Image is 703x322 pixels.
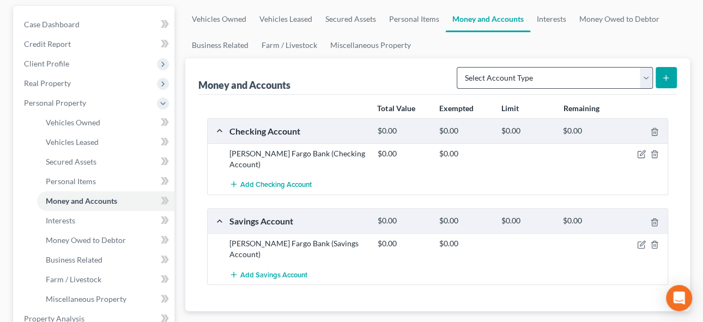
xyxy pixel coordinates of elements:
span: Personal Items [46,177,96,186]
a: Credit Report [15,34,174,54]
span: Vehicles Leased [46,137,99,147]
div: $0.00 [434,148,495,159]
div: $0.00 [434,238,495,249]
div: $0.00 [372,216,434,226]
button: Add Checking Account [229,174,312,195]
a: Personal Items [37,172,174,191]
a: Farm / Livestock [255,32,324,58]
span: Miscellaneous Property [46,294,126,303]
a: Farm / Livestock [37,270,174,289]
span: Money and Accounts [46,196,117,205]
a: Interests [530,6,573,32]
strong: Limit [501,104,519,113]
a: Vehicles Owned [185,6,253,32]
a: Vehicles Leased [37,132,174,152]
a: Vehicles Owned [37,113,174,132]
span: Real Property [24,78,71,88]
span: Add Savings Account [240,270,307,279]
span: Client Profile [24,59,69,68]
strong: Total Value [377,104,415,113]
span: Vehicles Owned [46,118,100,127]
div: $0.00 [434,126,495,136]
span: Personal Property [24,98,86,107]
a: Secured Assets [37,152,174,172]
div: [PERSON_NAME] Fargo Bank (Savings Account) [224,238,372,260]
div: $0.00 [557,126,619,136]
div: Savings Account [224,215,372,227]
div: Checking Account [224,125,372,137]
span: Interests [46,216,75,225]
div: $0.00 [372,238,434,249]
a: Money and Accounts [37,191,174,211]
span: Case Dashboard [24,20,80,29]
span: Credit Report [24,39,71,48]
strong: Remaining [563,104,599,113]
div: [PERSON_NAME] Fargo Bank (Checking Account) [224,148,372,170]
div: $0.00 [434,216,495,226]
div: $0.00 [372,148,434,159]
a: Money Owed to Debtor [37,230,174,250]
span: Money Owed to Debtor [46,235,126,245]
a: Secured Assets [319,6,383,32]
div: $0.00 [495,216,557,226]
div: $0.00 [495,126,557,136]
a: Money and Accounts [446,6,530,32]
span: Secured Assets [46,157,96,166]
span: Farm / Livestock [46,275,101,284]
a: Money Owed to Debtor [573,6,666,32]
a: Business Related [37,250,174,270]
div: Money and Accounts [198,78,290,92]
strong: Exempted [439,104,474,113]
div: $0.00 [372,126,434,136]
div: $0.00 [557,216,619,226]
div: Open Intercom Messenger [666,285,692,311]
a: Interests [37,211,174,230]
a: Case Dashboard [15,15,174,34]
span: Business Related [46,255,102,264]
a: Miscellaneous Property [37,289,174,309]
span: Add Checking Account [240,180,312,189]
a: Vehicles Leased [253,6,319,32]
a: Business Related [185,32,255,58]
a: Personal Items [383,6,446,32]
a: Miscellaneous Property [324,32,417,58]
button: Add Savings Account [229,264,307,284]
